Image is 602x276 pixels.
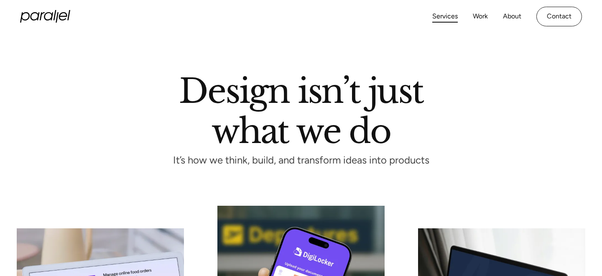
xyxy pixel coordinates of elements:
p: It’s how we think, build, and transform ideas into products [158,157,444,164]
a: Services [432,10,458,23]
a: home [20,10,70,23]
a: Work [473,10,488,23]
a: About [503,10,521,23]
h1: Design isn’t just what we do [179,75,423,143]
a: Contact [536,7,582,26]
